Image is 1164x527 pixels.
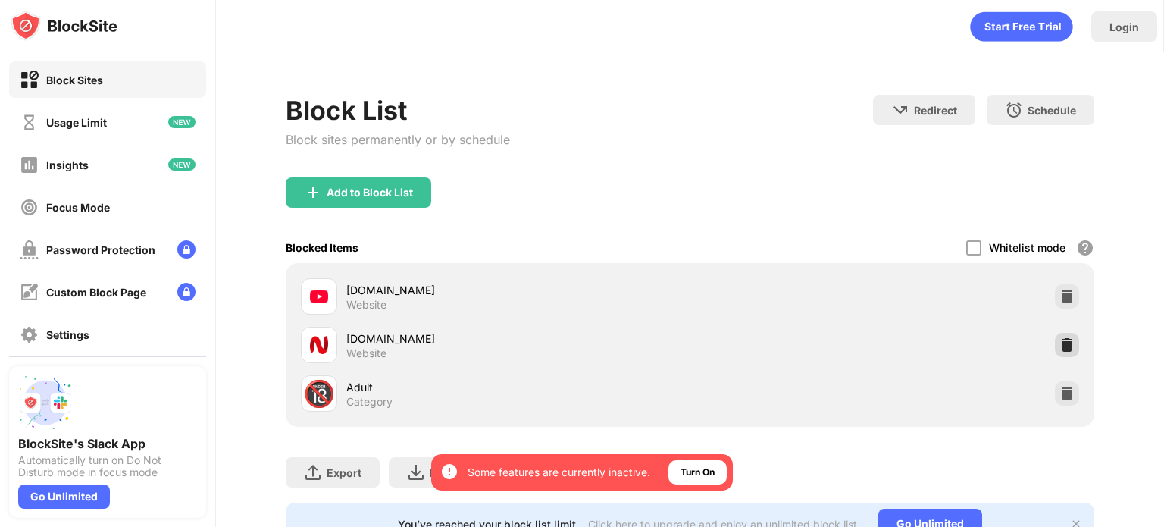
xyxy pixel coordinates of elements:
img: favicons [310,287,328,306]
div: Block List [286,95,510,126]
div: Automatically turn on Do Not Disturb mode in focus mode [18,454,197,478]
img: settings-off.svg [20,325,39,344]
img: error-circle-white.svg [440,463,458,481]
div: Website [346,298,386,312]
div: Some features are currently inactive. [468,465,650,480]
div: [DOMAIN_NAME] [346,282,690,298]
img: password-protection-off.svg [20,240,39,259]
div: Import [430,466,465,479]
img: block-on.svg [20,71,39,89]
div: Blocked Items [286,241,358,254]
img: time-usage-off.svg [20,113,39,132]
div: Settings [46,328,89,341]
div: Turn On [681,465,715,480]
img: lock-menu.svg [177,240,196,259]
div: Block Sites [46,74,103,86]
div: Focus Mode [46,201,110,214]
div: Block sites permanently or by schedule [286,132,510,147]
img: favicons [310,336,328,354]
div: Add to Block List [327,187,413,199]
div: Whitelist mode [989,241,1065,254]
img: push-slack.svg [18,375,73,430]
img: logo-blocksite.svg [11,11,117,41]
div: Website [346,347,386,360]
img: customize-block-page-off.svg [20,283,39,302]
img: focus-off.svg [20,198,39,217]
img: new-icon.svg [168,116,196,128]
div: Password Protection [46,243,155,256]
div: Usage Limit [46,116,107,129]
div: Insights [46,158,89,171]
div: Redirect [914,104,957,117]
div: Schedule [1028,104,1076,117]
div: [DOMAIN_NAME] [346,331,690,347]
div: Custom Block Page [46,286,146,299]
div: animation [970,11,1073,42]
div: Login [1109,20,1139,33]
div: Go Unlimited [18,485,110,509]
img: lock-menu.svg [177,283,196,301]
img: insights-off.svg [20,155,39,174]
div: 🔞 [303,378,335,409]
div: Export [327,466,361,479]
div: Adult [346,379,690,395]
div: Category [346,395,393,409]
div: BlockSite's Slack App [18,436,197,451]
img: new-icon.svg [168,158,196,171]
